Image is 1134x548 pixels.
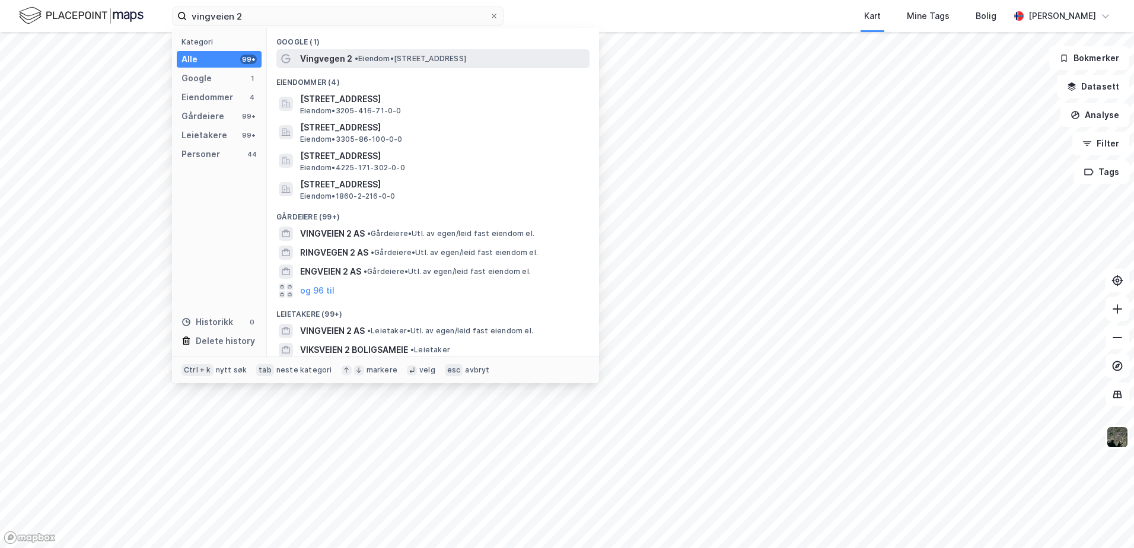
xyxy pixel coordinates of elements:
[187,7,489,25] input: Søk på adresse, matrikkel, gårdeiere, leietakere eller personer
[410,345,450,355] span: Leietaker
[367,326,533,336] span: Leietaker • Utl. av egen/leid fast eiendom el.
[181,37,262,46] div: Kategori
[247,93,257,102] div: 4
[355,54,466,63] span: Eiendom • [STREET_ADDRESS]
[364,267,531,276] span: Gårdeiere • Utl. av egen/leid fast eiendom el.
[1074,160,1129,184] button: Tags
[247,149,257,159] div: 44
[300,149,585,163] span: [STREET_ADDRESS]
[1072,132,1129,155] button: Filter
[247,74,257,83] div: 1
[300,227,365,241] span: VINGVEIEN 2 AS
[300,177,585,192] span: [STREET_ADDRESS]
[419,365,435,375] div: velg
[1028,9,1096,23] div: [PERSON_NAME]
[976,9,996,23] div: Bolig
[1075,491,1134,548] div: Kontrollprogram for chat
[240,55,257,64] div: 99+
[355,54,358,63] span: •
[1057,75,1129,98] button: Datasett
[181,364,214,376] div: Ctrl + k
[181,90,233,104] div: Eiendommer
[300,52,352,66] span: Vingvegen 2
[256,364,274,376] div: tab
[300,92,585,106] span: [STREET_ADDRESS]
[410,345,414,354] span: •
[1049,46,1129,70] button: Bokmerker
[300,192,395,201] span: Eiendom • 1860-2-216-0-0
[300,265,361,279] span: ENGVEIEN 2 AS
[465,365,489,375] div: avbryt
[300,343,408,357] span: VIKSVEIEN 2 BOLIGSAMEIE
[300,106,402,116] span: Eiendom • 3205-416-71-0-0
[367,365,397,375] div: markere
[1075,491,1134,548] iframe: Chat Widget
[300,324,365,338] span: VINGVEIEN 2 AS
[267,68,599,90] div: Eiendommer (4)
[364,267,367,276] span: •
[1060,103,1129,127] button: Analyse
[864,9,881,23] div: Kart
[4,531,56,544] a: Mapbox homepage
[300,135,403,144] span: Eiendom • 3305-86-100-0-0
[19,5,144,26] img: logo.f888ab2527a4732fd821a326f86c7f29.svg
[367,326,371,335] span: •
[367,229,371,238] span: •
[300,246,368,260] span: RINGVEGEN 2 AS
[1106,426,1129,448] img: 9k=
[276,365,332,375] div: neste kategori
[196,334,255,348] div: Delete history
[300,163,405,173] span: Eiendom • 4225-171-302-0-0
[300,120,585,135] span: [STREET_ADDRESS]
[445,364,463,376] div: esc
[371,248,538,257] span: Gårdeiere • Utl. av egen/leid fast eiendom el.
[907,9,950,23] div: Mine Tags
[240,111,257,121] div: 99+
[216,365,247,375] div: nytt søk
[267,203,599,224] div: Gårdeiere (99+)
[181,315,233,329] div: Historikk
[371,248,374,257] span: •
[367,229,534,238] span: Gårdeiere • Utl. av egen/leid fast eiendom el.
[181,52,198,66] div: Alle
[240,130,257,140] div: 99+
[267,28,599,49] div: Google (1)
[181,147,220,161] div: Personer
[181,128,227,142] div: Leietakere
[247,317,257,327] div: 0
[181,109,224,123] div: Gårdeiere
[181,71,212,85] div: Google
[267,300,599,321] div: Leietakere (99+)
[300,283,335,298] button: og 96 til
